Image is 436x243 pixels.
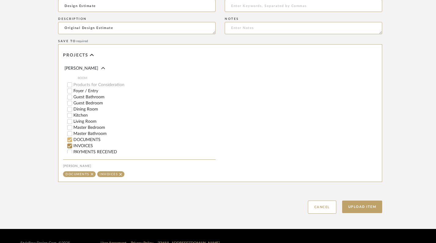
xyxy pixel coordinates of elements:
label: Kitchen [73,113,216,118]
div: Notes [225,17,382,21]
label: Foyer / Entry [73,89,216,93]
span: ROOM [78,76,216,81]
span: Projects [63,53,88,58]
label: INVOICES [73,144,216,148]
button: Cancel [308,201,336,214]
label: PAYMENTS RECEIVED [73,150,216,154]
div: Description [58,17,216,21]
label: Master Bathroom [73,132,216,136]
label: Master Bedroom [73,125,216,130]
label: Dining Room [73,107,216,111]
span: required [76,40,88,43]
label: Living Room [73,119,216,124]
label: Guest Bedroom [73,101,216,105]
span: [PERSON_NAME] [65,66,98,71]
div: INVOICES [100,173,118,176]
div: Save To [58,39,382,43]
label: Guest Bathroom [73,95,216,99]
div: [PERSON_NAME] [63,164,216,168]
button: Upload Item [342,201,382,213]
div: DOCUMENTS [65,173,89,176]
label: DOCUMENTS [73,138,216,142]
